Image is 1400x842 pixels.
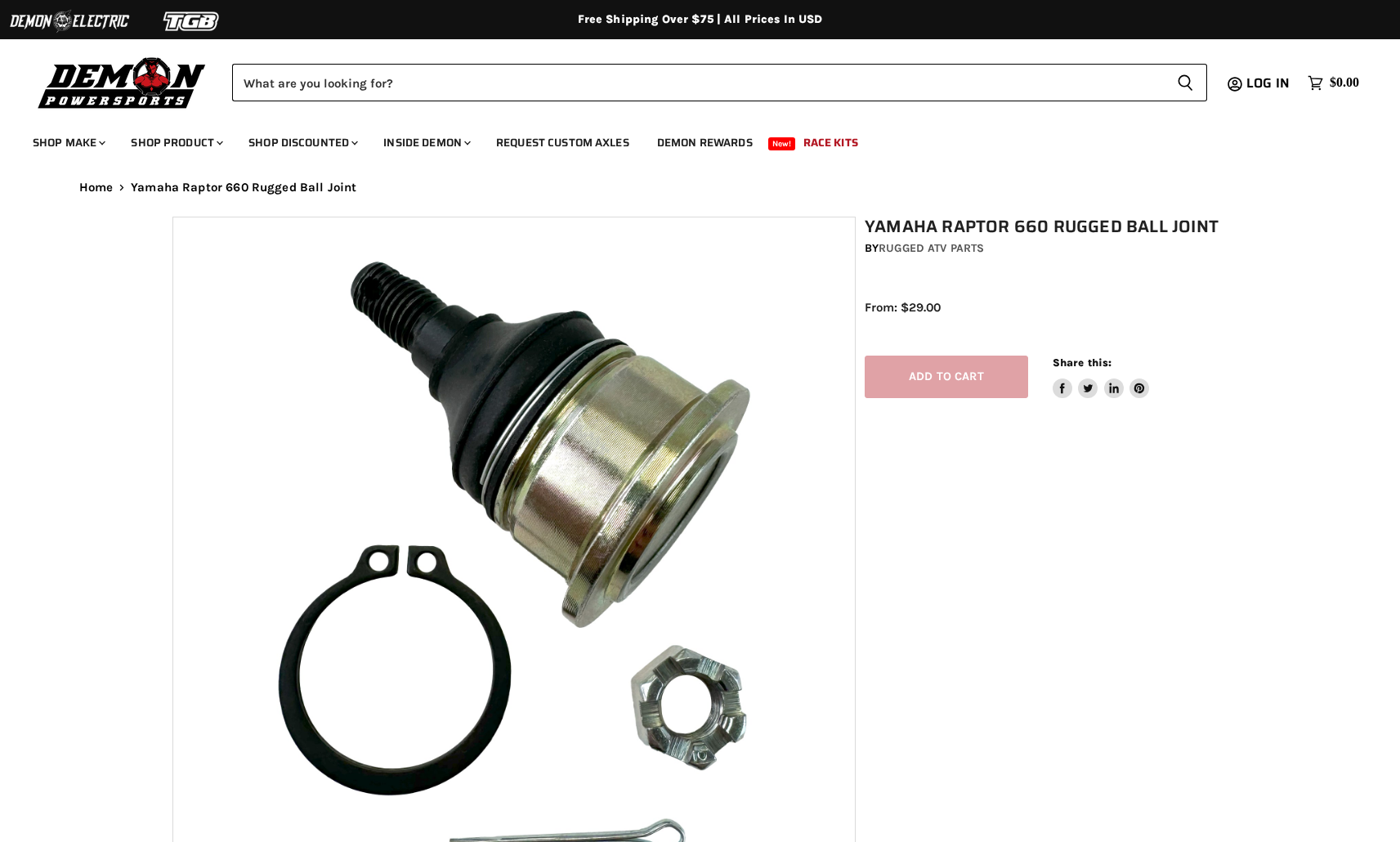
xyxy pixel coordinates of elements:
[1246,73,1290,93] span: Log in
[1164,64,1207,101] button: Search
[645,126,765,159] a: Demon Rewards
[79,181,114,195] a: Home
[20,119,1355,159] ul: Main menu
[33,53,212,111] img: Demon Powersports
[865,217,1237,237] h1: Yamaha Raptor 660 Rugged Ball Joint
[1053,356,1150,399] aside: Share this:
[47,12,1354,27] div: Free Shipping Over $75 | All Prices In USD
[1239,76,1299,91] a: Log in
[1299,71,1367,95] a: $0.00
[371,126,481,159] a: Inside Demon
[8,6,131,37] img: Demon Electric Logo 2
[791,126,870,159] a: Race Kits
[47,181,1354,195] nav: Breadcrumbs
[20,126,115,159] a: Shop Make
[1330,75,1359,91] span: $0.00
[232,64,1164,101] input: Search
[1053,356,1112,369] span: Share this:
[768,137,796,150] span: New!
[879,241,984,255] a: Rugged ATV Parts
[865,300,941,315] span: From: $29.00
[232,64,1207,101] form: Product
[119,126,233,159] a: Shop Product
[131,181,356,195] span: Yamaha Raptor 660 Rugged Ball Joint
[865,240,1237,258] div: by
[236,126,368,159] a: Shop Discounted
[484,126,642,159] a: Request Custom Axles
[131,6,253,37] img: TGB Logo 2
